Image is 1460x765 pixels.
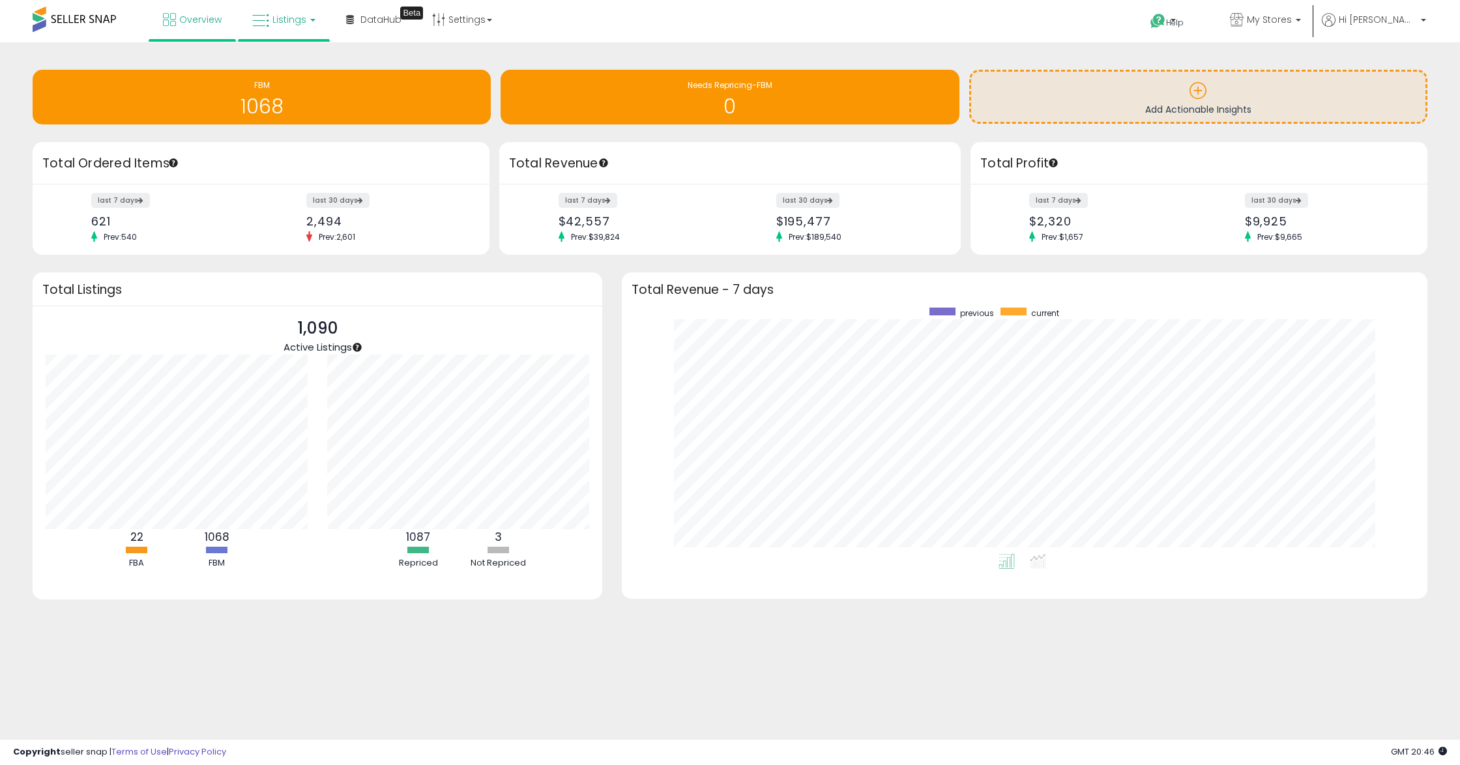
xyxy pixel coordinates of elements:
label: last 7 days [559,193,617,208]
label: last 30 days [776,193,839,208]
div: Tooltip anchor [1047,157,1059,169]
div: FBM [178,557,256,570]
span: Add Actionable Insights [1145,103,1251,116]
span: current [1031,308,1059,319]
div: $42,557 [559,214,720,228]
div: $9,925 [1245,214,1405,228]
label: last 30 days [1245,193,1308,208]
b: 1068 [205,529,229,545]
div: $195,477 [776,214,938,228]
b: 1087 [406,529,430,545]
h3: Total Profit [980,154,1418,173]
div: $2,320 [1029,214,1189,228]
a: FBM 1068 [33,70,491,124]
span: Prev: $9,665 [1251,231,1309,242]
span: Needs Repricing-FBM [688,79,772,91]
label: last 7 days [1029,193,1088,208]
div: Repriced [379,557,458,570]
span: Active Listings [284,340,352,354]
b: 22 [130,529,143,545]
label: last 7 days [91,193,150,208]
a: Needs Repricing-FBM 0 [501,70,959,124]
span: Prev: 2,601 [312,231,362,242]
span: FBM [254,79,270,91]
h1: 1068 [39,96,484,117]
span: Prev: $39,824 [564,231,626,242]
span: My Stores [1247,13,1292,26]
span: DataHub [360,13,401,26]
div: Tooltip anchor [598,157,609,169]
div: Tooltip anchor [168,157,179,169]
span: Prev: $189,540 [782,231,848,242]
span: Prev: $1,657 [1035,231,1090,242]
h3: Total Listings [42,285,592,295]
a: Help [1140,3,1209,42]
div: 621 [91,214,251,228]
i: Get Help [1150,13,1166,29]
h1: 0 [507,96,952,117]
h3: Total Revenue [509,154,951,173]
a: Hi [PERSON_NAME] [1322,13,1426,42]
h3: Total Revenue - 7 days [632,285,1418,295]
span: Prev: 540 [97,231,143,242]
p: 1,090 [284,316,352,341]
span: Listings [272,13,306,26]
div: Tooltip anchor [400,7,423,20]
span: Hi [PERSON_NAME] [1339,13,1417,26]
div: Tooltip anchor [351,341,363,353]
div: 2,494 [306,214,466,228]
h3: Total Ordered Items [42,154,480,173]
span: Overview [179,13,222,26]
div: Not Repriced [460,557,538,570]
label: last 30 days [306,193,370,208]
div: FBA [98,557,176,570]
span: Help [1166,17,1184,28]
a: Add Actionable Insights [971,72,1425,122]
b: 3 [495,529,502,545]
span: previous [960,308,994,319]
